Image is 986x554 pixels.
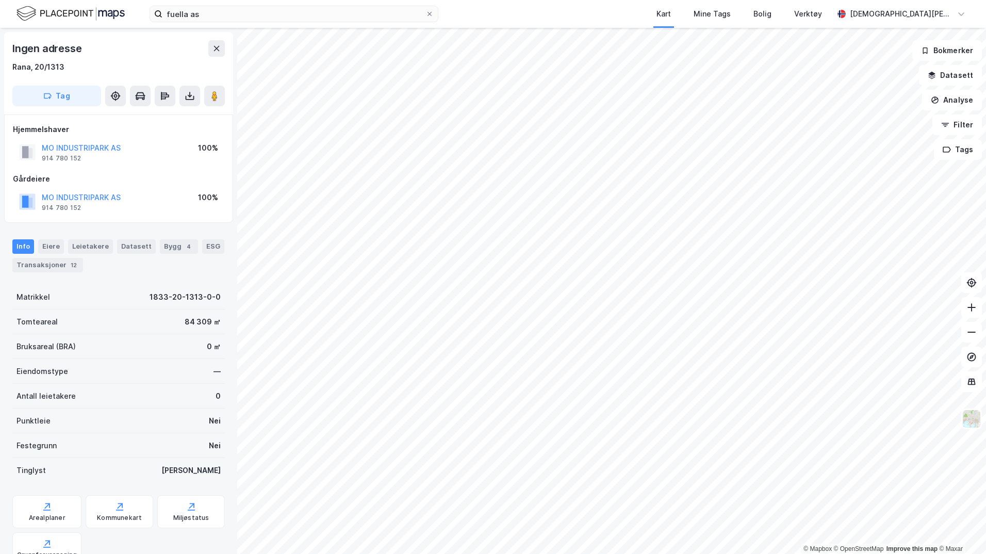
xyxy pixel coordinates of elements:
div: Ingen adresse [12,40,84,57]
div: Arealplaner [29,514,65,522]
div: [PERSON_NAME] [161,464,221,477]
div: Tomteareal [17,316,58,328]
a: OpenStreetMap [834,545,884,552]
div: Bygg [160,239,198,254]
img: Z [962,409,981,429]
div: — [213,365,221,378]
div: 0 ㎡ [207,340,221,353]
div: 12 [69,260,79,270]
button: Analyse [922,90,982,110]
div: Miljøstatus [173,514,209,522]
button: Datasett [919,65,982,86]
div: Mine Tags [694,8,731,20]
button: Filter [932,115,982,135]
div: 84 309 ㎡ [185,316,221,328]
div: 0 [216,390,221,402]
a: Improve this map [886,545,938,552]
button: Bokmerker [912,40,982,61]
div: 100% [198,191,218,204]
div: Rana, 20/1313 [12,61,64,73]
div: Hjemmelshaver [13,123,224,136]
div: Nei [209,415,221,427]
div: Datasett [117,239,156,254]
a: Mapbox [803,545,832,552]
div: 4 [184,241,194,252]
div: Kommunekart [97,514,142,522]
div: Gårdeiere [13,173,224,185]
div: Info [12,239,34,254]
div: Leietakere [68,239,113,254]
img: logo.f888ab2527a4732fd821a326f86c7f29.svg [17,5,125,23]
div: Antall leietakere [17,390,76,402]
div: 914 780 152 [42,154,81,162]
div: Punktleie [17,415,51,427]
div: 914 780 152 [42,204,81,212]
div: Verktøy [794,8,822,20]
input: Søk på adresse, matrikkel, gårdeiere, leietakere eller personer [162,6,425,22]
div: Transaksjoner [12,258,83,272]
div: [DEMOGRAPHIC_DATA][PERSON_NAME] [850,8,953,20]
div: Eiere [38,239,64,254]
div: Tinglyst [17,464,46,477]
button: Tags [934,139,982,160]
div: 100% [198,142,218,154]
div: 1833-20-1313-0-0 [150,291,221,303]
div: Matrikkel [17,291,50,303]
div: Kart [656,8,671,20]
div: ESG [202,239,224,254]
div: Festegrunn [17,439,57,452]
div: Bruksareal (BRA) [17,340,76,353]
button: Tag [12,86,101,106]
div: Nei [209,439,221,452]
div: Eiendomstype [17,365,68,378]
iframe: Chat Widget [934,504,986,554]
div: Bolig [753,8,771,20]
